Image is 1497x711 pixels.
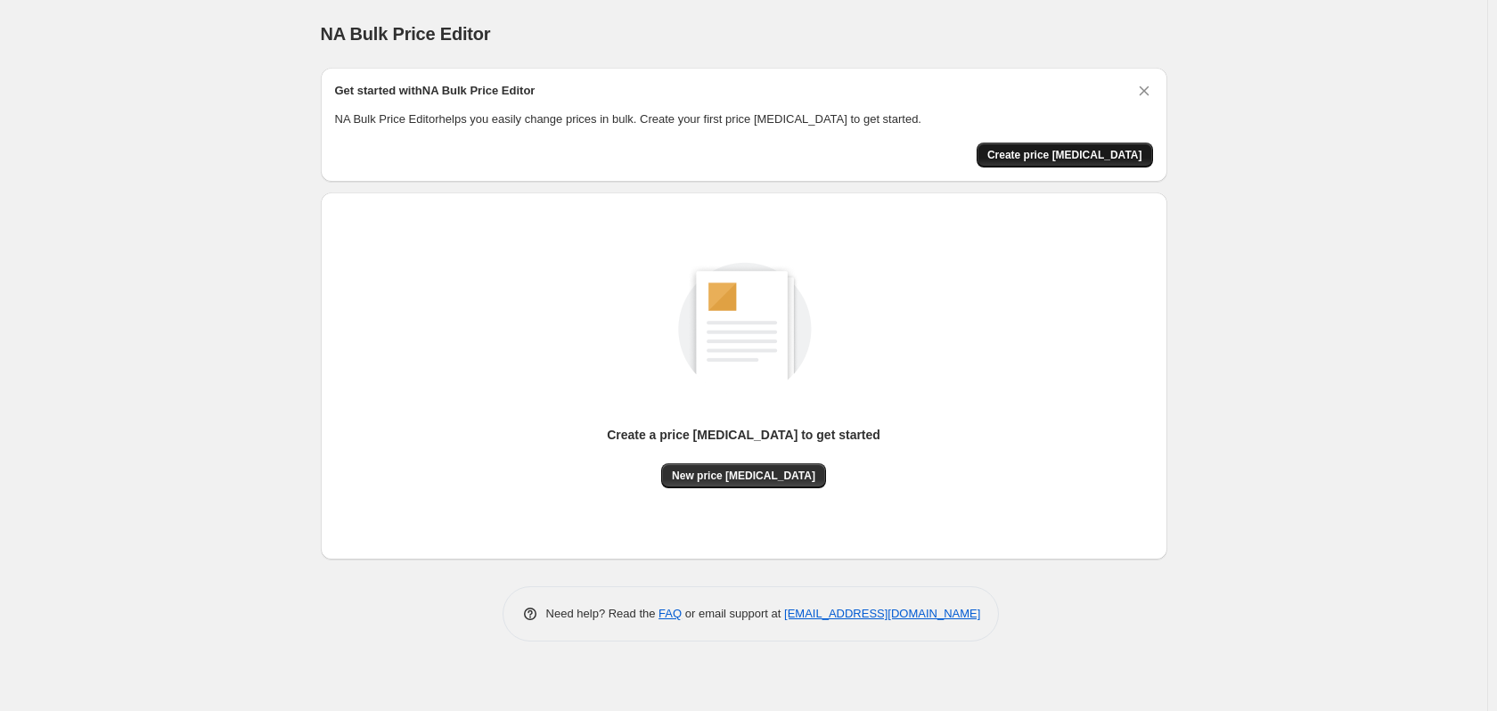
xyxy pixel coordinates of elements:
[321,24,491,44] span: NA Bulk Price Editor
[987,148,1142,162] span: Create price [MEDICAL_DATA]
[682,607,784,620] span: or email support at
[784,607,980,620] a: [EMAIL_ADDRESS][DOMAIN_NAME]
[335,82,536,100] h2: Get started with NA Bulk Price Editor
[546,607,659,620] span: Need help? Read the
[661,463,826,488] button: New price [MEDICAL_DATA]
[607,426,880,444] p: Create a price [MEDICAL_DATA] to get started
[659,607,682,620] a: FAQ
[672,469,815,483] span: New price [MEDICAL_DATA]
[977,143,1153,168] button: Create price change job
[335,110,1153,128] p: NA Bulk Price Editor helps you easily change prices in bulk. Create your first price [MEDICAL_DAT...
[1135,82,1153,100] button: Dismiss card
